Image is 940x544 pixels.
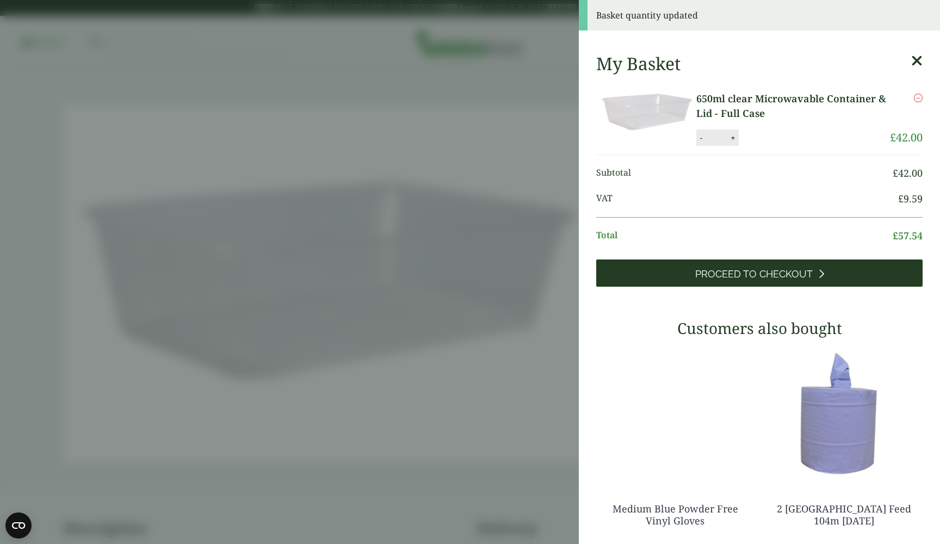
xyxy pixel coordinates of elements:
[890,130,896,145] span: £
[697,133,706,143] button: -
[695,268,813,280] span: Proceed to Checkout
[893,166,923,180] bdi: 42.00
[890,130,923,145] bdi: 42.00
[914,91,923,104] a: Remove this item
[893,166,898,180] span: £
[596,228,893,243] span: Total
[898,192,923,205] bdi: 9.59
[765,345,923,481] img: 3630017-2-Ply-Blue-Centre-Feed-104m
[596,166,893,181] span: Subtotal
[613,502,738,527] a: Medium Blue Powder Free Vinyl Gloves
[898,192,904,205] span: £
[727,133,738,143] button: +
[777,502,911,527] a: 2 [GEOGRAPHIC_DATA] Feed 104m [DATE]
[893,229,923,242] bdi: 57.54
[596,259,923,287] a: Proceed to Checkout
[596,319,923,338] h3: Customers also bought
[5,512,32,539] button: Open CMP widget
[893,229,898,242] span: £
[596,53,681,74] h2: My Basket
[696,91,890,121] a: 650ml clear Microwavable Container & Lid - Full Case
[596,191,898,206] span: VAT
